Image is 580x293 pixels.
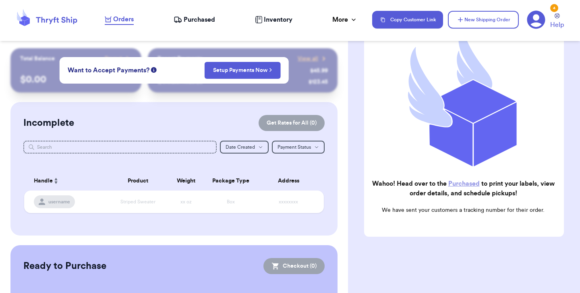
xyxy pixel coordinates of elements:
span: Purchased [184,15,215,25]
button: Checkout (0) [263,258,325,274]
a: 4 [527,10,545,29]
a: Help [550,13,564,30]
div: $ 123.45 [309,78,328,86]
a: View all [298,55,328,63]
div: $ 45.99 [310,67,328,75]
a: Orders [105,14,134,25]
span: Payment Status [278,145,311,150]
span: Handle [34,177,53,185]
span: xx oz [180,199,192,204]
span: xxxxxxxx [279,199,298,204]
div: More [332,15,358,25]
button: New Shipping Order [448,11,519,29]
p: Total Balance [20,55,55,63]
a: Purchased [448,180,480,187]
th: Package Type [204,171,258,191]
button: Setup Payments Now [205,62,281,79]
button: Sort ascending [53,176,59,186]
span: Box [227,199,235,204]
button: Copy Customer Link [372,11,443,29]
div: 4 [550,4,558,12]
button: Payment Status [272,141,325,154]
span: Inventory [264,15,292,25]
a: Payout [105,55,132,63]
th: Weight [168,171,204,191]
input: Search [23,141,217,154]
span: username [48,199,70,205]
span: Striped Sweater [120,199,155,204]
span: Help [550,20,564,30]
p: We have sent your customers a tracking number for their order. [371,206,556,214]
th: Address [258,171,324,191]
span: Date Created [226,145,255,150]
a: Purchased [174,15,215,25]
a: Inventory [255,15,292,25]
p: $ 0.00 [20,73,132,86]
span: Orders [113,14,134,24]
a: Setup Payments Now [213,66,272,74]
h2: Wahoo! Head over to the to print your labels, view order details, and schedule pickups! [371,179,556,198]
th: Product [108,171,168,191]
button: Date Created [220,141,269,154]
span: Payout [105,55,122,63]
span: Want to Accept Payments? [68,66,149,75]
p: Recent Payments [157,55,202,63]
button: Get Rates for All (0) [259,115,325,131]
h2: Incomplete [23,117,74,129]
h2: Ready to Purchase [23,260,106,273]
span: View all [298,55,318,63]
